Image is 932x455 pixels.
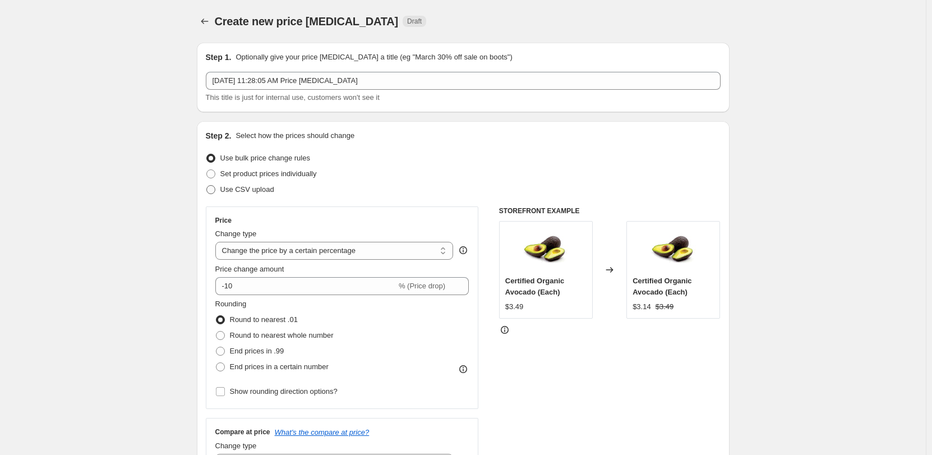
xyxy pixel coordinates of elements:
span: Draft [407,17,422,26]
h2: Step 1. [206,52,232,63]
span: % (Price drop) [399,282,445,290]
strike: $3.49 [656,301,674,312]
img: Avocados__18296_80x.jpg [523,227,568,272]
img: Avocados__18296_80x.jpg [651,227,696,272]
input: 30% off holiday sale [206,72,721,90]
span: Certified Organic Avocado (Each) [633,277,691,296]
p: Optionally give your price [MEDICAL_DATA] a title (eg "March 30% off sale on boots") [236,52,512,63]
div: help [458,245,469,256]
span: Use bulk price change rules [220,154,310,162]
span: Show rounding direction options? [230,387,338,396]
span: This title is just for internal use, customers won't see it [206,93,380,102]
h6: STOREFRONT EXAMPLE [499,206,721,215]
span: Certified Organic Avocado (Each) [505,277,564,296]
span: Rounding [215,300,247,308]
span: Change type [215,229,257,238]
span: Price change amount [215,265,284,273]
button: What's the compare at price? [275,428,370,436]
input: -15 [215,277,396,295]
span: Use CSV upload [220,185,274,194]
h3: Compare at price [215,428,270,436]
h2: Step 2. [206,130,232,141]
span: Create new price [MEDICAL_DATA] [215,15,399,27]
span: Round to nearest .01 [230,315,298,324]
div: $3.49 [505,301,524,312]
div: $3.14 [633,301,651,312]
span: Round to nearest whole number [230,331,334,339]
h3: Price [215,216,232,225]
span: Set product prices individually [220,169,317,178]
span: End prices in .99 [230,347,284,355]
span: Change type [215,442,257,450]
span: End prices in a certain number [230,362,329,371]
button: Price change jobs [197,13,213,29]
p: Select how the prices should change [236,130,354,141]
